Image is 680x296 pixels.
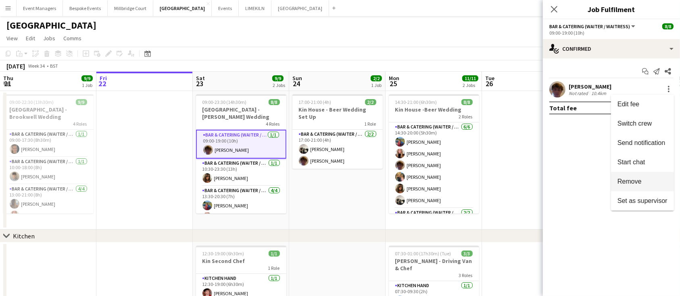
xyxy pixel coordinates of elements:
[617,197,667,204] span: Set as supervisor
[617,139,665,146] span: Send notification
[611,172,674,191] button: Remove
[617,159,645,166] span: Start chat
[617,101,639,108] span: Edit fee
[611,95,674,114] button: Edit fee
[611,191,674,211] button: Set as supervisor
[611,114,674,133] button: Switch crew
[611,133,674,153] button: Send notification
[611,153,674,172] button: Start chat
[617,178,642,185] span: Remove
[617,120,652,127] span: Switch crew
